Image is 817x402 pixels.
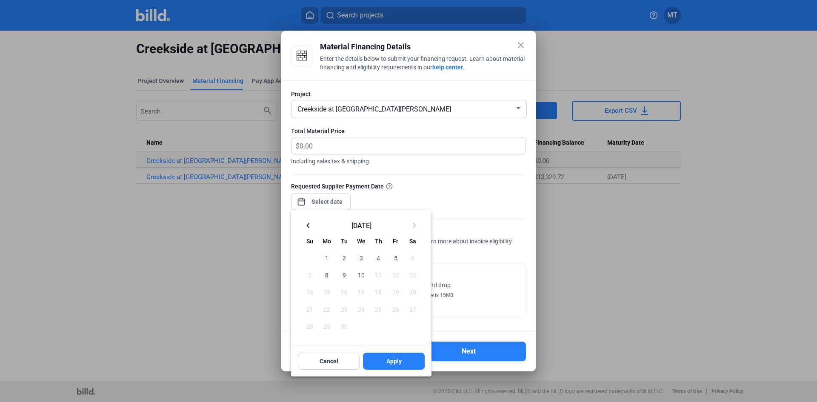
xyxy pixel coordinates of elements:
span: 18 [371,284,386,299]
button: September 22, 2025 [318,301,335,318]
button: September 4, 2025 [370,249,387,266]
span: 22 [319,302,334,317]
button: September 29, 2025 [318,318,335,335]
span: Su [306,238,313,245]
button: September 25, 2025 [370,301,387,318]
button: September 26, 2025 [387,301,404,318]
span: 24 [354,302,369,317]
span: [DATE] [317,222,406,228]
span: 7 [302,267,317,282]
button: September 11, 2025 [370,266,387,283]
span: 17 [354,284,369,299]
button: September 2, 2025 [336,249,353,266]
span: 9 [337,267,352,282]
span: Th [375,238,382,245]
span: 29 [319,319,334,334]
span: 2 [337,250,352,265]
button: September 21, 2025 [301,301,318,318]
button: September 16, 2025 [336,283,353,300]
span: 16 [337,284,352,299]
button: September 23, 2025 [336,301,353,318]
span: Fr [393,238,398,245]
span: 30 [337,319,352,334]
button: Apply [363,353,425,370]
button: September 3, 2025 [353,249,370,266]
button: September 14, 2025 [301,283,318,300]
button: September 15, 2025 [318,283,335,300]
span: 5 [388,250,403,265]
span: 14 [302,284,317,299]
span: 20 [405,284,420,299]
span: 13 [405,267,420,282]
span: 27 [405,302,420,317]
button: September 1, 2025 [318,249,335,266]
button: September 17, 2025 [353,283,370,300]
button: September 13, 2025 [404,266,421,283]
button: September 19, 2025 [387,283,404,300]
button: September 24, 2025 [353,301,370,318]
span: 26 [388,302,403,317]
span: Sa [409,238,416,245]
button: September 20, 2025 [404,283,421,300]
button: September 18, 2025 [370,283,387,300]
span: 21 [302,302,317,317]
span: 23 [337,302,352,317]
span: We [357,238,366,245]
span: 1 [319,250,334,265]
span: 15 [319,284,334,299]
button: September 6, 2025 [404,249,421,266]
span: Cancel [320,357,338,365]
mat-icon: keyboard_arrow_right [409,220,420,231]
button: September 7, 2025 [301,266,318,283]
span: 25 [371,302,386,317]
mat-icon: keyboard_arrow_left [303,220,313,231]
button: Cancel [298,353,360,370]
button: September 28, 2025 [301,318,318,335]
button: September 8, 2025 [318,266,335,283]
button: September 27, 2025 [404,301,421,318]
span: 10 [354,267,369,282]
span: 6 [405,250,420,265]
span: 8 [319,267,334,282]
span: Apply [386,357,402,365]
span: Tu [341,238,348,245]
span: 11 [371,267,386,282]
span: 19 [388,284,403,299]
button: September 10, 2025 [353,266,370,283]
span: 3 [354,250,369,265]
span: 12 [388,267,403,282]
span: 28 [302,319,317,334]
button: September 30, 2025 [336,318,353,335]
span: Mo [323,238,331,245]
span: 4 [371,250,386,265]
button: September 12, 2025 [387,266,404,283]
button: September 5, 2025 [387,249,404,266]
button: September 9, 2025 [336,266,353,283]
